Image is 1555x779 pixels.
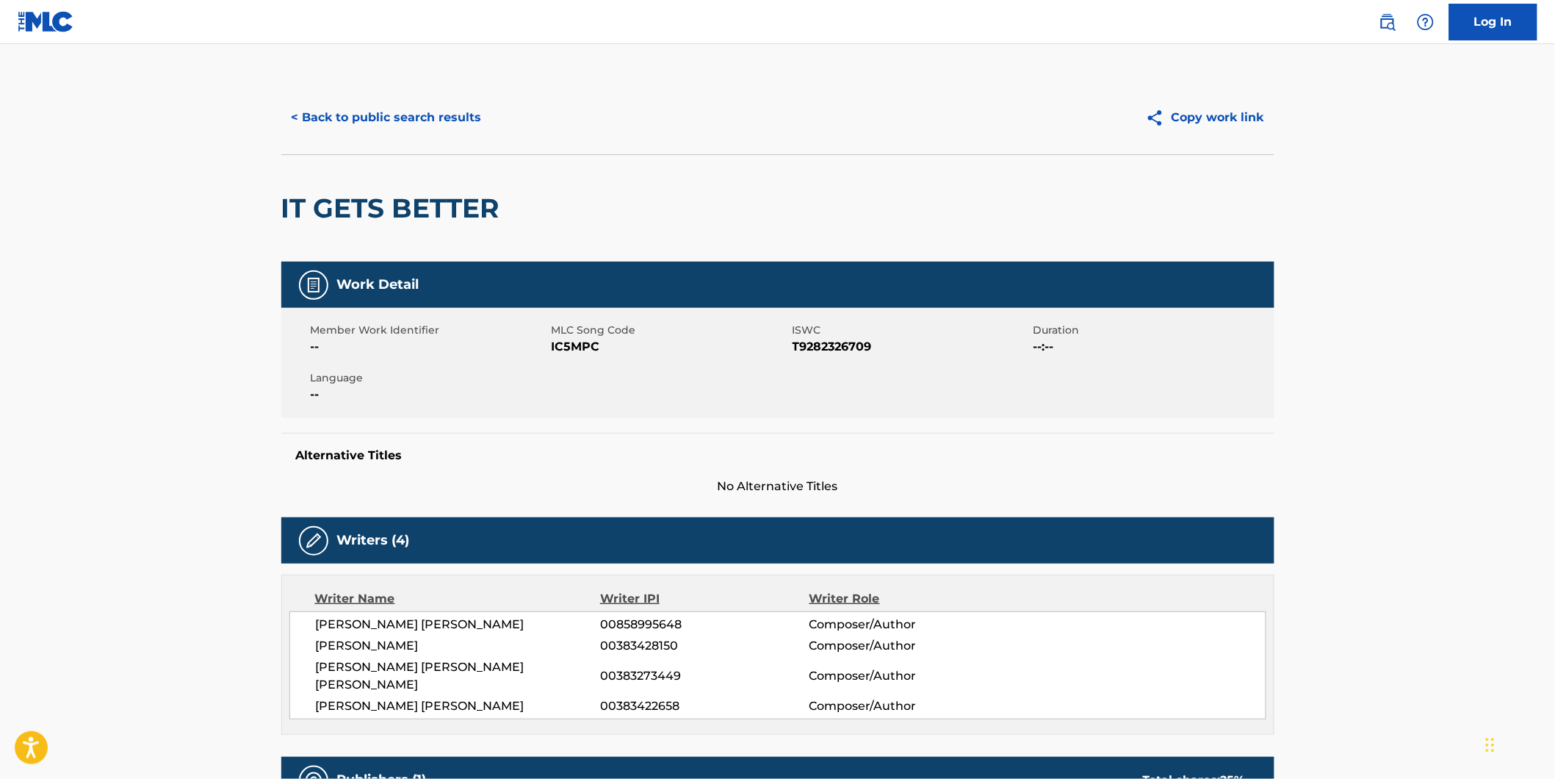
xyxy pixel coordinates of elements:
div: Help [1411,7,1440,37]
a: Public Search [1373,7,1402,37]
span: Language [311,370,548,386]
span: 00383273449 [600,667,809,685]
span: 00383428150 [600,637,809,655]
span: -- [311,338,548,356]
span: Duration [1033,323,1271,338]
span: T9282326709 [793,338,1030,356]
span: ISWC [793,323,1030,338]
span: --:-- [1033,338,1271,356]
a: Log In [1449,4,1537,40]
img: MLC Logo [18,11,74,32]
span: [PERSON_NAME] [316,637,601,655]
span: Composer/Author [809,697,1000,715]
div: Writer IPI [600,590,809,608]
span: [PERSON_NAME] [PERSON_NAME] [316,616,601,633]
button: < Back to public search results [281,99,492,136]
span: -- [311,386,548,403]
h5: Writers (4) [337,532,410,549]
iframe: Chat Widget [1482,708,1555,779]
div: Drag [1486,723,1495,767]
div: Writer Role [809,590,1000,608]
span: IC5MPC [552,338,789,356]
span: 00858995648 [600,616,809,633]
img: help [1417,13,1435,31]
span: Composer/Author [809,667,1000,685]
h5: Alternative Titles [296,448,1260,463]
span: Member Work Identifier [311,323,548,338]
img: Writers [305,532,322,550]
span: MLC Song Code [552,323,789,338]
h5: Work Detail [337,276,419,293]
span: No Alternative Titles [281,478,1274,495]
img: Copy work link [1146,109,1172,127]
img: search [1379,13,1396,31]
span: [PERSON_NAME] [PERSON_NAME] [PERSON_NAME] [316,658,601,694]
div: Writer Name [315,590,601,608]
img: Work Detail [305,276,322,294]
span: Composer/Author [809,637,1000,655]
h2: IT GETS BETTER [281,192,507,225]
span: 00383422658 [600,697,809,715]
span: [PERSON_NAME] [PERSON_NAME] [316,697,601,715]
span: Composer/Author [809,616,1000,633]
button: Copy work link [1136,99,1274,136]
